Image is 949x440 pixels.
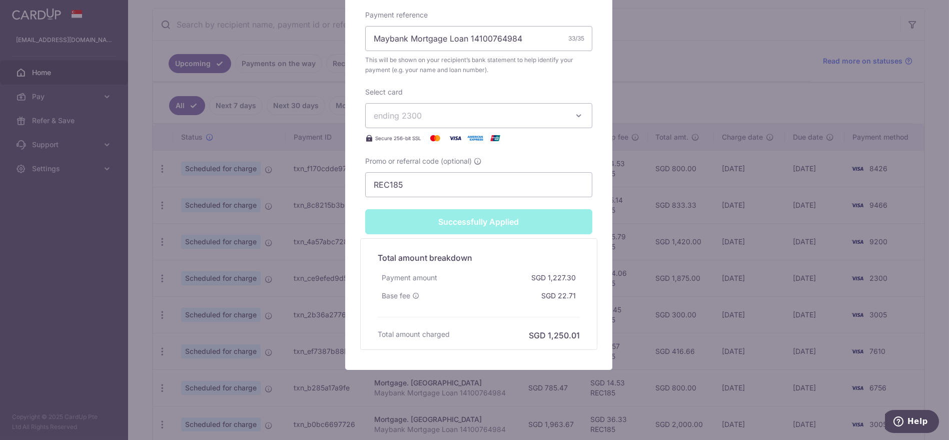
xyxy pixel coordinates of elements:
h5: Total amount breakdown [378,252,580,264]
label: Payment reference [365,10,428,20]
label: Select card [365,87,403,97]
div: Payment amount [378,269,441,287]
h6: SGD 1,250.01 [529,329,580,341]
img: American Express [465,132,485,144]
div: SGD 22.71 [537,287,580,305]
div: SGD 1,227.30 [527,269,580,287]
div: 33/35 [568,34,584,44]
img: UnionPay [485,132,505,144]
span: Promo or referral code (optional) [365,156,472,166]
span: Secure 256-bit SSL [375,134,421,142]
h6: Total amount charged [378,329,450,339]
span: ending 2300 [374,111,422,121]
img: Visa [445,132,465,144]
iframe: Opens a widget where you can find more information [885,410,939,435]
span: This will be shown on your recipient’s bank statement to help identify your payment (e.g. your na... [365,55,592,75]
button: ending 2300 [365,103,592,128]
span: Base fee [382,291,410,301]
img: Mastercard [425,132,445,144]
